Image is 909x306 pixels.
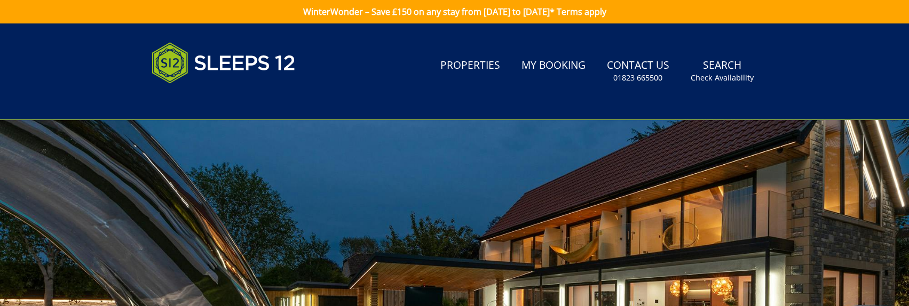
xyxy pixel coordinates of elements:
[691,73,754,83] small: Check Availability
[517,54,590,78] a: My Booking
[152,36,296,90] img: Sleeps 12
[603,54,674,88] a: Contact Us01823 665500
[436,54,504,78] a: Properties
[146,96,258,105] iframe: Customer reviews powered by Trustpilot
[613,73,662,83] small: 01823 665500
[686,54,758,88] a: SearchCheck Availability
